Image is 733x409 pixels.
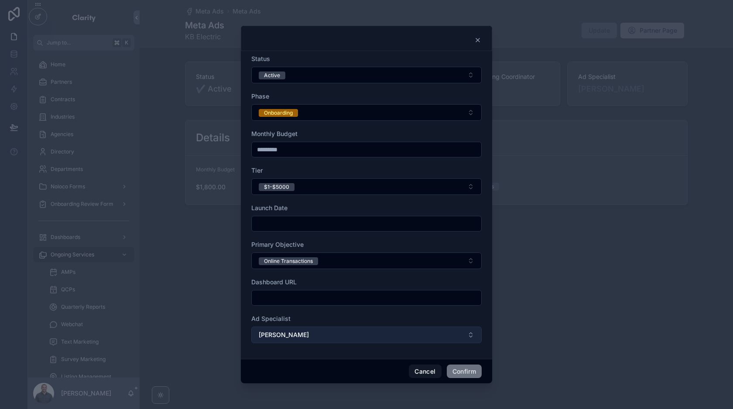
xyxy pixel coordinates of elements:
[264,183,289,191] div: $1-$5000
[251,130,298,137] span: Monthly Budget
[251,104,482,121] button: Select Button
[251,327,482,343] button: Select Button
[264,257,313,265] div: Online Transactions
[251,167,263,174] span: Tier
[409,365,441,378] button: Cancel
[251,55,270,62] span: Status
[251,252,482,269] button: Select Button
[251,315,291,322] span: Ad Specialist
[251,241,304,248] span: Primary Objective
[447,365,482,378] button: Confirm
[251,92,269,100] span: Phase
[251,278,297,286] span: Dashboard URL
[259,331,309,339] span: [PERSON_NAME]
[264,72,280,79] div: Active
[251,67,482,83] button: Select Button
[251,204,288,211] span: Launch Date
[251,178,482,195] button: Select Button
[264,109,293,117] div: Onboarding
